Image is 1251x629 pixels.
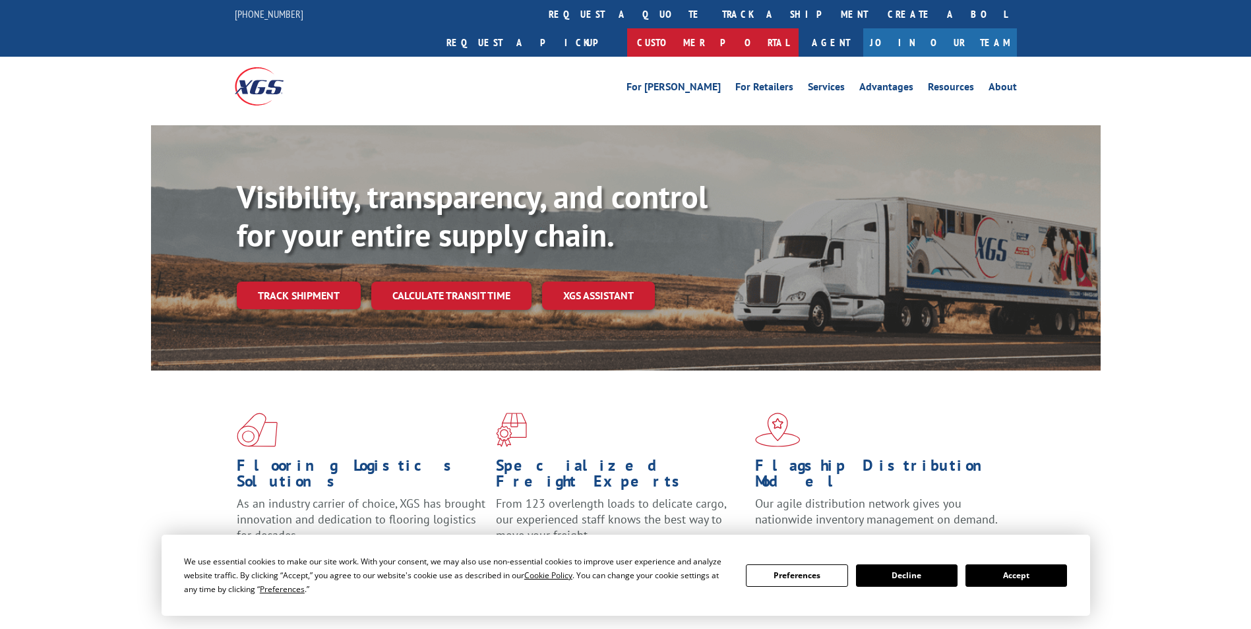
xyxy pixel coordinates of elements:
a: Customer Portal [627,28,799,57]
a: XGS ASSISTANT [542,282,655,310]
b: Visibility, transparency, and control for your entire supply chain. [237,176,708,255]
a: For [PERSON_NAME] [626,82,721,96]
div: Cookie Consent Prompt [162,535,1090,616]
button: Preferences [746,564,847,587]
img: xgs-icon-total-supply-chain-intelligence-red [237,413,278,447]
span: As an industry carrier of choice, XGS has brought innovation and dedication to flooring logistics... [237,496,485,543]
a: For Retailers [735,82,793,96]
button: Accept [965,564,1067,587]
a: Agent [799,28,863,57]
a: [PHONE_NUMBER] [235,7,303,20]
a: Resources [928,82,974,96]
h1: Specialized Freight Experts [496,458,745,496]
a: Request a pickup [437,28,627,57]
a: Track shipment [237,282,361,309]
h1: Flagship Distribution Model [755,458,1004,496]
a: Calculate transit time [371,282,532,310]
h1: Flooring Logistics Solutions [237,458,486,496]
span: Preferences [260,584,305,595]
p: From 123 overlength loads to delicate cargo, our experienced staff knows the best way to move you... [496,496,745,554]
span: Our agile distribution network gives you nationwide inventory management on demand. [755,496,998,527]
img: xgs-icon-flagship-distribution-model-red [755,413,801,447]
span: Cookie Policy [524,570,572,581]
button: Decline [856,564,958,587]
a: Services [808,82,845,96]
a: About [989,82,1017,96]
a: Advantages [859,82,913,96]
img: xgs-icon-focused-on-flooring-red [496,413,527,447]
div: We use essential cookies to make our site work. With your consent, we may also use non-essential ... [184,554,730,596]
a: Join Our Team [863,28,1017,57]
